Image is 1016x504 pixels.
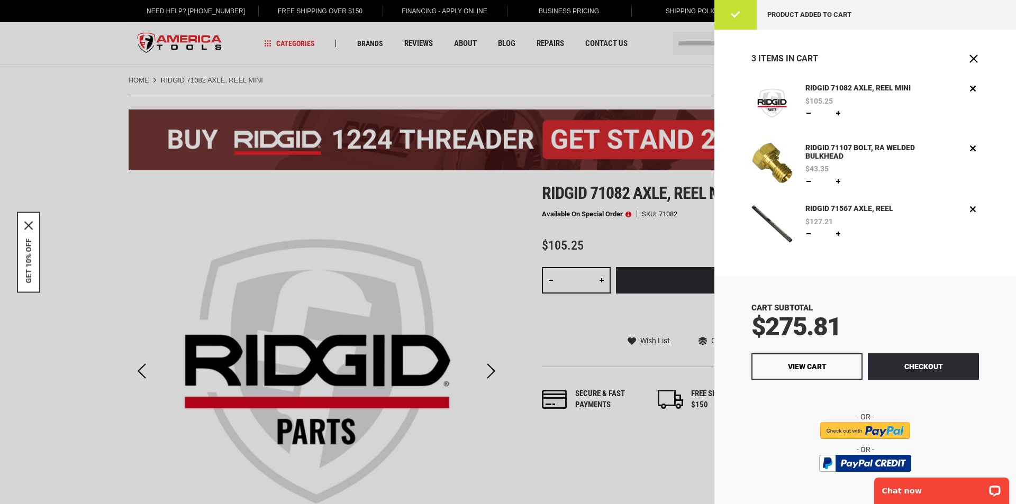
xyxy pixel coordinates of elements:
a: View Cart [751,353,863,380]
span: Cart Subtotal [751,303,813,313]
svg: close icon [24,221,33,230]
iframe: LiveChat chat widget [867,471,1016,504]
span: Items in Cart [758,53,818,63]
a: RIDGID 71082 AXLE, REEL MINI [751,83,793,126]
img: RIDGID 71082 AXLE, REEL MINI [751,83,793,124]
a: RIDGID 71567 AXLE, REEL [803,203,896,215]
button: Close [968,53,979,64]
button: GET 10% OFF [24,238,33,283]
span: $127.21 [805,218,833,225]
img: RIDGID 71567 AXLE, REEL [751,203,793,244]
button: Checkout [868,353,979,380]
span: $275.81 [751,311,841,342]
img: btn_bml_text.png [825,474,905,486]
span: Product added to cart [767,11,851,19]
span: View Cart [788,362,827,371]
a: RIDGID 71567 AXLE, REEL [751,203,793,247]
a: RIDGID 71107 BOLT, RA WELDED BULKHEAD [751,142,793,187]
a: RIDGID 71107 BOLT, RA WELDED BULKHEAD [803,142,924,162]
a: RIDGID 71082 AXLE, REEL MINI [803,83,914,94]
img: RIDGID 71107 BOLT, RA WELDED BULKHEAD [751,142,793,184]
span: $105.25 [805,97,833,105]
span: $43.35 [805,165,829,172]
button: Close [24,221,33,230]
span: 3 [751,53,756,63]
